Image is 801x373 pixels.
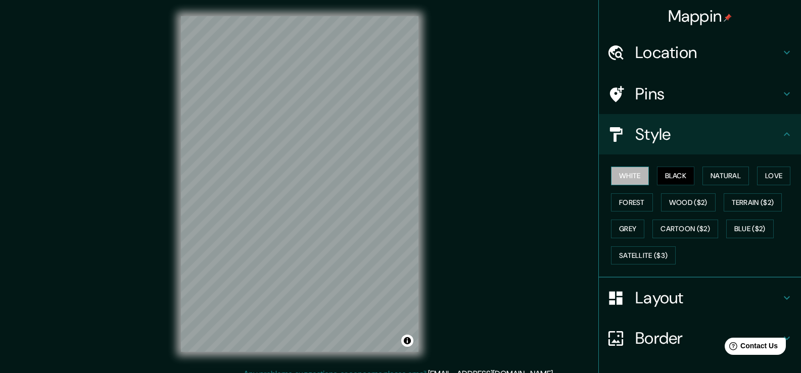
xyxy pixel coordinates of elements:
button: Toggle attribution [401,335,413,347]
h4: Pins [635,84,781,104]
button: Grey [611,220,644,238]
canvas: Map [181,16,418,352]
div: Style [599,114,801,154]
button: Wood ($2) [661,193,716,212]
h4: Style [635,124,781,144]
button: Love [757,167,790,185]
button: Forest [611,193,653,212]
h4: Border [635,328,781,348]
button: Natural [702,167,749,185]
iframe: Help widget launcher [711,334,790,362]
button: White [611,167,649,185]
h4: Location [635,42,781,63]
div: Location [599,32,801,73]
h4: Mappin [668,6,732,26]
div: Pins [599,74,801,114]
button: Blue ($2) [726,220,774,238]
img: pin-icon.png [724,14,732,22]
button: Black [657,167,695,185]
button: Cartoon ($2) [652,220,718,238]
div: Layout [599,278,801,318]
div: Border [599,318,801,358]
h4: Layout [635,288,781,308]
button: Terrain ($2) [724,193,782,212]
button: Satellite ($3) [611,246,676,265]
